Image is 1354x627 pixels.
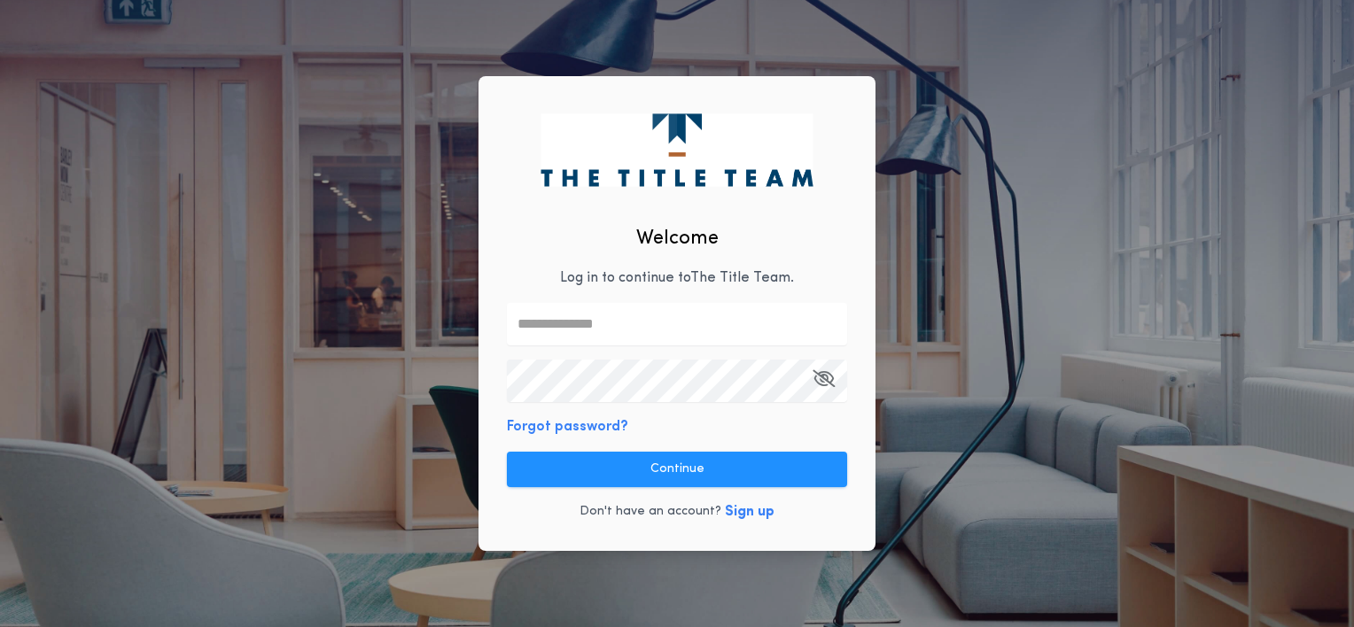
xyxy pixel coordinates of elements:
button: Sign up [725,501,774,522]
img: logo [541,113,813,186]
p: Don't have an account? [580,503,721,521]
p: Log in to continue to The Title Team . [560,267,794,289]
button: Continue [507,452,847,487]
h2: Welcome [636,224,719,253]
button: Forgot password? [507,416,628,437]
